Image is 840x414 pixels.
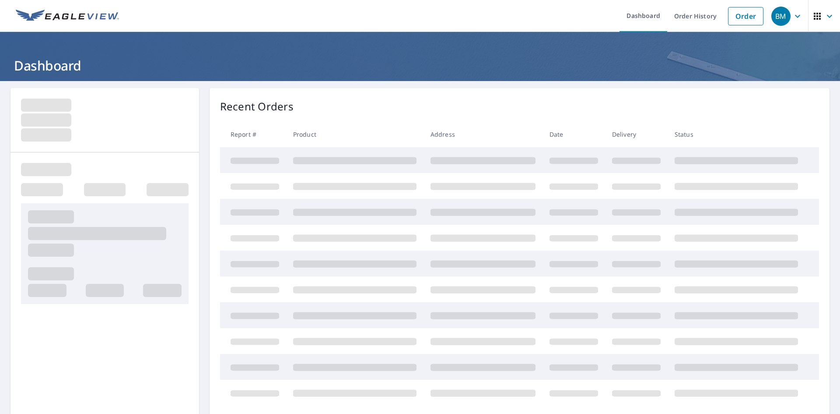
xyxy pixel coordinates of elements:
th: Report # [220,121,286,147]
h1: Dashboard [10,57,829,74]
th: Date [542,121,605,147]
th: Status [668,121,805,147]
a: Order [728,7,763,25]
p: Recent Orders [220,99,294,114]
th: Product [286,121,423,147]
img: EV Logo [16,10,119,23]
div: BM [771,7,791,26]
th: Delivery [605,121,668,147]
th: Address [423,121,542,147]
